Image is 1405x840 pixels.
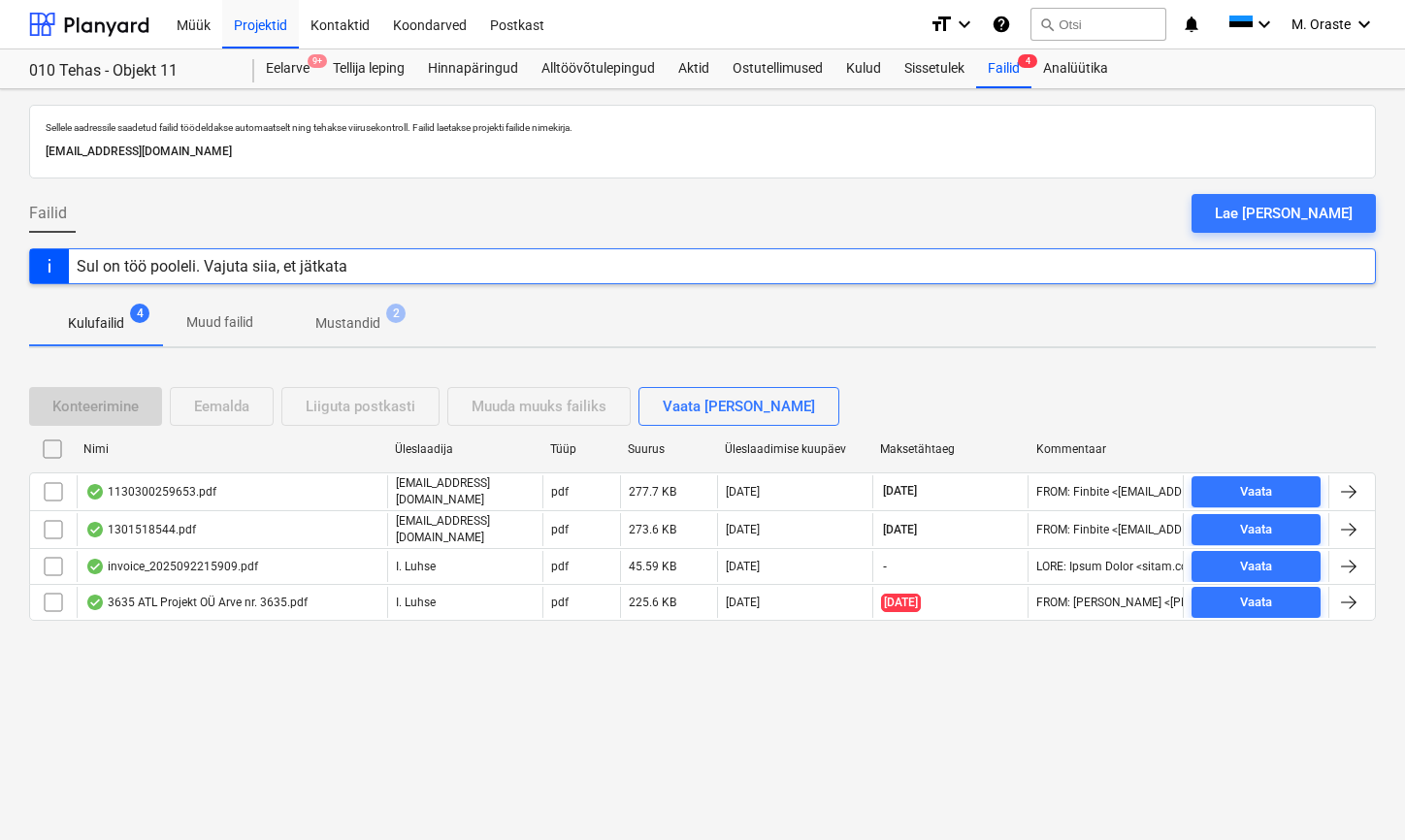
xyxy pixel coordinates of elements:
div: Tüüp [550,442,612,456]
div: 3635 ATL Projekt OÜ Arve nr. 3635.pdf [85,595,308,610]
span: M. Oraste [1291,16,1351,32]
span: - [881,559,889,575]
p: Muud failid [186,312,253,333]
i: notifications [1182,13,1201,36]
div: Vaata [1240,481,1272,503]
div: Sul on töö pooleli. Vajuta siia, et jätkata [77,257,347,275]
div: Maksetähtaeg [880,442,1020,456]
p: I. Luhse [396,595,436,611]
a: Tellija leping [321,49,416,88]
span: [DATE] [881,522,919,538]
div: Suurus [628,442,709,456]
div: Lae [PERSON_NAME] [1215,201,1353,226]
div: [DATE] [726,596,760,609]
a: Eelarve9+ [254,49,321,88]
div: invoice_2025092215909.pdf [85,559,258,574]
span: [DATE] [881,594,921,612]
div: Andmed failist loetud [85,522,105,537]
div: Andmed failist loetud [85,484,105,500]
button: Vaata [1192,514,1321,545]
span: 9+ [308,54,327,68]
div: Üleslaadimise kuupäev [725,442,865,456]
i: Abikeskus [992,13,1011,36]
a: Sissetulek [893,49,976,88]
p: Kulufailid [68,313,124,334]
span: Failid [29,202,67,225]
button: Otsi [1030,8,1166,41]
div: [DATE] [726,485,760,499]
i: keyboard_arrow_down [1253,13,1276,36]
div: 1301518544.pdf [85,522,196,537]
div: Nimi [83,442,379,456]
div: pdf [551,523,569,536]
button: Vaata [1192,551,1321,582]
span: 2 [386,304,406,323]
span: 4 [130,304,149,323]
div: pdf [551,485,569,499]
i: format_size [930,13,953,36]
div: 273.6 KB [629,523,676,536]
div: Vaata [1240,556,1272,578]
p: [EMAIL_ADDRESS][DOMAIN_NAME] [46,142,1359,162]
button: Vaata [PERSON_NAME] [638,387,839,426]
button: Lae [PERSON_NAME] [1192,194,1376,233]
span: 4 [1018,54,1037,68]
div: 010 Tehas - Objekt 11 [29,61,231,81]
p: Sellele aadressile saadetud failid töödeldakse automaatselt ning tehakse viirusekontroll. Failid ... [46,121,1359,134]
span: search [1039,16,1055,32]
div: 225.6 KB [629,596,676,609]
div: Andmed failist loetud [85,559,105,574]
a: Analüütika [1031,49,1120,88]
div: Kommentaar [1036,442,1176,456]
a: Hinnapäringud [416,49,530,88]
i: keyboard_arrow_down [1353,13,1376,36]
div: Vaata [1240,592,1272,614]
div: [DATE] [726,523,760,536]
a: Aktid [667,49,721,88]
div: Üleslaadija [395,442,535,456]
div: 45.59 KB [629,560,676,573]
a: Failid4 [976,49,1031,88]
button: Vaata [1192,476,1321,507]
div: [DATE] [726,560,760,573]
a: Kulud [834,49,893,88]
p: [EMAIL_ADDRESS][DOMAIN_NAME] [396,513,535,546]
div: pdf [551,596,569,609]
a: Ostutellimused [721,49,834,88]
span: [DATE] [881,483,919,500]
i: keyboard_arrow_down [953,13,976,36]
div: Failid [976,49,1031,88]
div: Eelarve [254,49,321,88]
a: Alltöövõtulepingud [530,49,667,88]
div: 1130300259653.pdf [85,484,216,500]
p: [EMAIL_ADDRESS][DOMAIN_NAME] [396,475,535,508]
button: Vaata [1192,587,1321,618]
p: Mustandid [315,313,380,334]
div: Vaata [1240,519,1272,541]
div: Andmed failist loetud [85,595,105,610]
div: 277.7 KB [629,485,676,499]
p: I. Luhse [396,559,436,575]
div: Vaata [PERSON_NAME] [663,394,815,419]
div: pdf [551,560,569,573]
